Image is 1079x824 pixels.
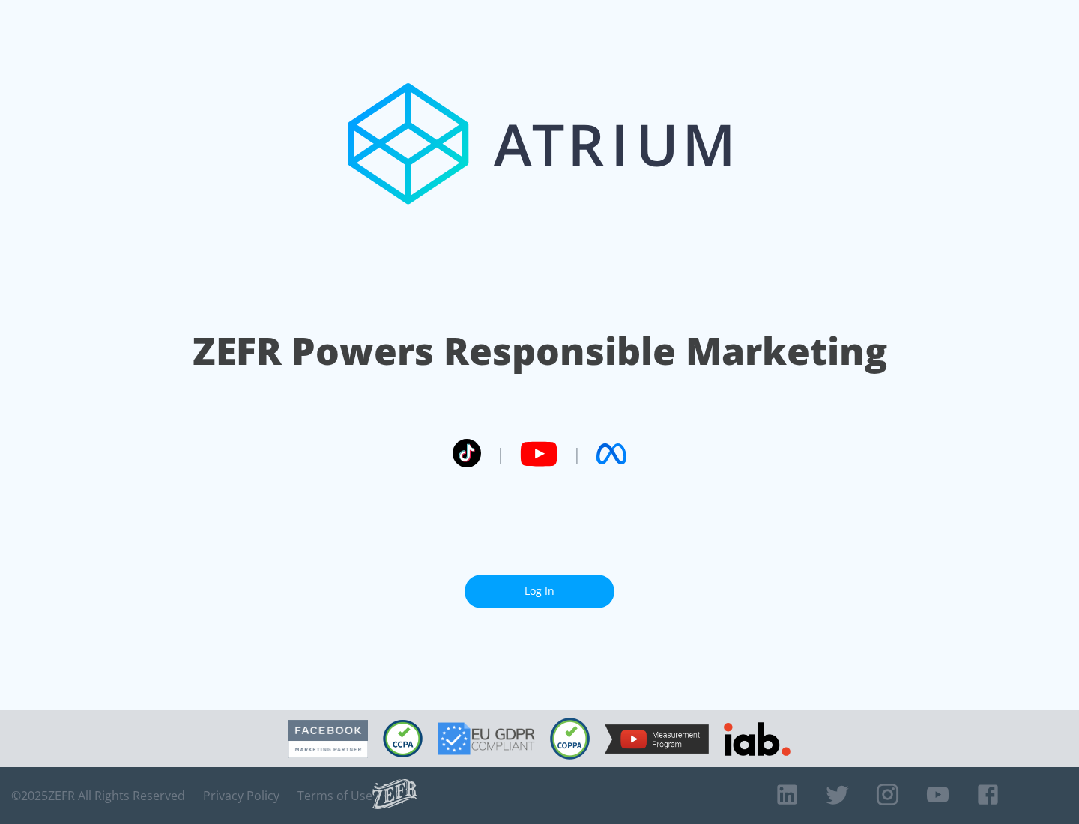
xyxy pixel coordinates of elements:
span: © 2025 ZEFR All Rights Reserved [11,788,185,803]
span: | [572,443,581,465]
img: CCPA Compliant [383,720,423,757]
img: COPPA Compliant [550,718,590,760]
h1: ZEFR Powers Responsible Marketing [193,325,887,377]
a: Privacy Policy [203,788,279,803]
span: | [496,443,505,465]
a: Terms of Use [297,788,372,803]
img: IAB [724,722,791,756]
a: Log In [465,575,614,608]
img: GDPR Compliant [438,722,535,755]
img: YouTube Measurement Program [605,724,709,754]
img: Facebook Marketing Partner [288,720,368,758]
